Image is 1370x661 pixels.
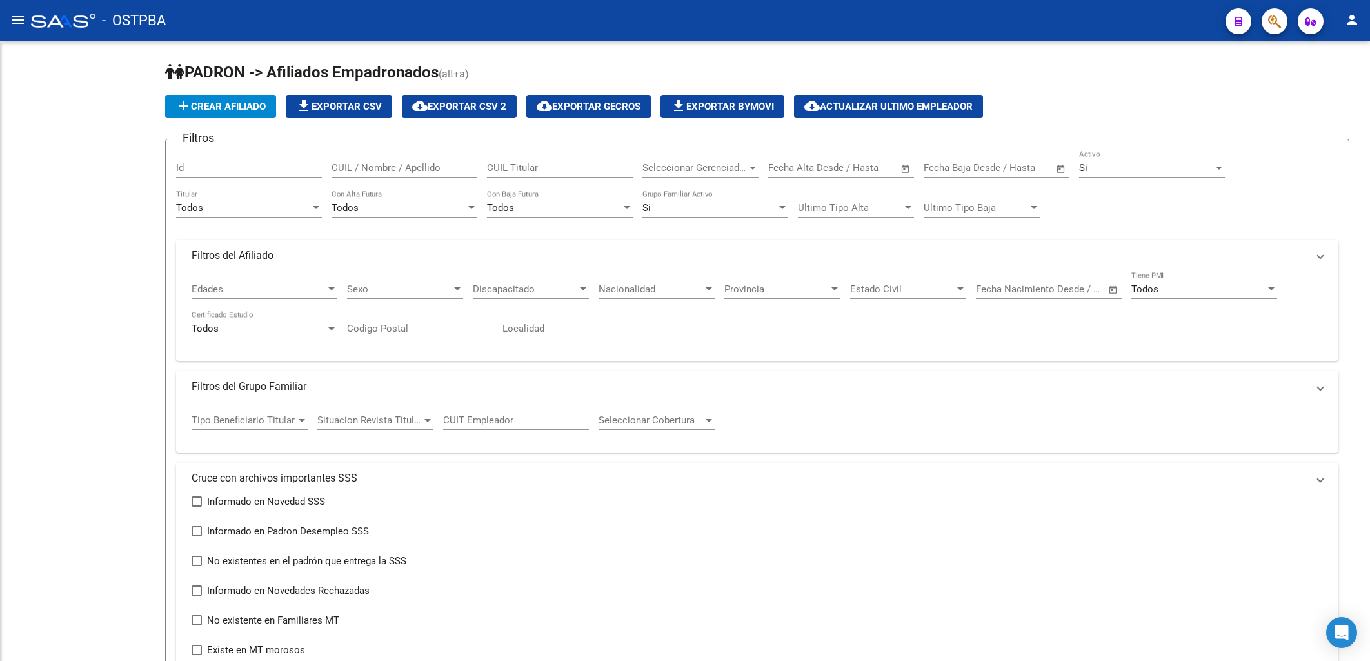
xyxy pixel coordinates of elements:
[176,271,1338,361] div: Filtros del Afiliado
[724,283,829,295] span: Provincia
[207,524,369,539] span: Informado en Padron Desempleo SSS
[526,95,651,118] button: Exportar GECROS
[822,162,884,174] input: End date
[176,202,203,214] span: Todos
[207,553,406,569] span: No existentes en el padrón que entrega la SSS
[1344,12,1360,28] mat-icon: person
[176,371,1338,402] mat-expansion-panel-header: Filtros del Grupo Familiar
[599,414,703,426] span: Seleccionar Cobertura
[102,6,166,35] span: - OSTPBA
[487,202,514,214] span: Todos
[207,613,339,628] span: No existente en Familiares MT
[1131,283,1158,295] span: Todos
[192,414,296,426] span: Tipo Beneficiario Titular
[1029,283,1092,295] input: End date
[671,101,774,112] span: Exportar Bymovi
[176,240,1338,271] mat-expansion-panel-header: Filtros del Afiliado
[175,98,191,114] mat-icon: add
[794,95,983,118] button: Actualizar ultimo Empleador
[1106,282,1121,297] button: Open calendar
[537,98,552,114] mat-icon: cloud_download
[924,202,1028,214] span: Ultimo Tipo Baja
[317,414,422,426] span: Situacion Revista Titular
[165,63,439,81] span: PADRON -> Afiliados Empadronados
[286,95,392,118] button: Exportar CSV
[207,494,325,509] span: Informado en Novedad SSS
[850,283,955,295] span: Estado Civil
[671,98,686,114] mat-icon: file_download
[1054,161,1069,176] button: Open calendar
[976,283,1018,295] input: Start date
[412,98,428,114] mat-icon: cloud_download
[176,402,1338,453] div: Filtros del Grupo Familiar
[898,161,913,176] button: Open calendar
[192,323,219,334] span: Todos
[332,202,359,214] span: Todos
[660,95,784,118] button: Exportar Bymovi
[192,283,326,295] span: Edades
[804,98,820,114] mat-icon: cloud_download
[768,162,810,174] input: Start date
[537,101,640,112] span: Exportar GECROS
[296,98,312,114] mat-icon: file_download
[924,162,966,174] input: Start date
[402,95,517,118] button: Exportar CSV 2
[207,583,370,598] span: Informado en Novedades Rechazadas
[642,202,651,214] span: Si
[175,101,266,112] span: Crear Afiliado
[599,283,703,295] span: Nacionalidad
[412,101,506,112] span: Exportar CSV 2
[347,283,452,295] span: Sexo
[977,162,1040,174] input: End date
[1079,162,1087,174] span: Si
[10,12,26,28] mat-icon: menu
[207,642,305,658] span: Existe en MT morosos
[1326,617,1357,648] div: Open Intercom Messenger
[642,162,747,174] span: Seleccionar Gerenciador
[192,249,1307,263] mat-panel-title: Filtros del Afiliado
[176,129,221,147] h3: Filtros
[296,101,382,112] span: Exportar CSV
[439,68,469,80] span: (alt+a)
[798,202,902,214] span: Ultimo Tipo Alta
[473,283,577,295] span: Discapacitado
[176,463,1338,494] mat-expansion-panel-header: Cruce con archivos importantes SSS
[192,380,1307,394] mat-panel-title: Filtros del Grupo Familiar
[192,471,1307,485] mat-panel-title: Cruce con archivos importantes SSS
[165,95,276,118] button: Crear Afiliado
[804,101,973,112] span: Actualizar ultimo Empleador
